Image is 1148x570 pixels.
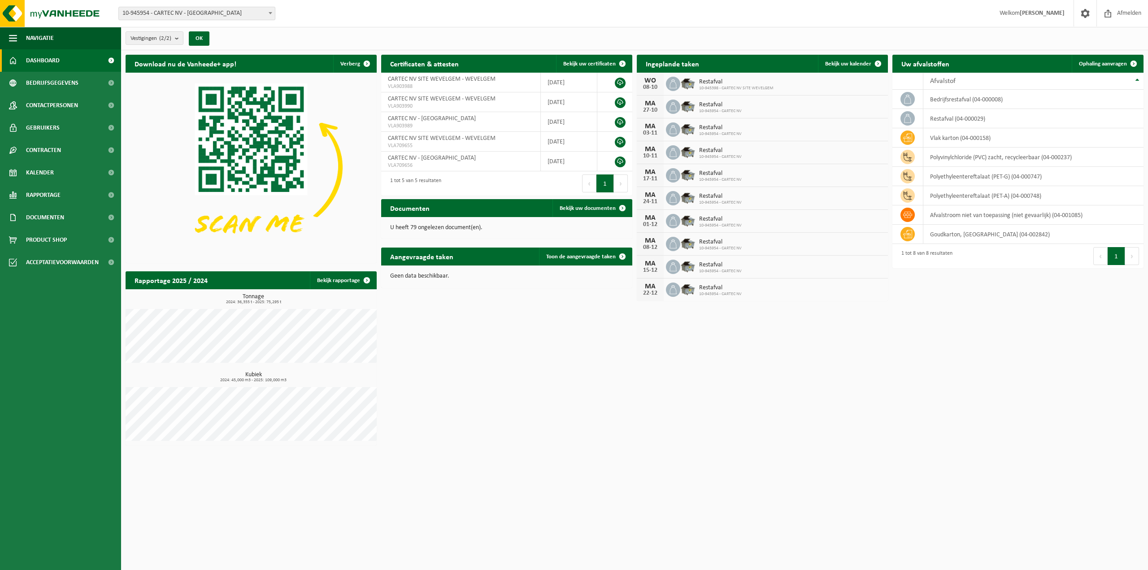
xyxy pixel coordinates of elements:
[641,84,659,91] div: 08-10
[560,205,616,211] span: Bekijk uw documenten
[119,7,275,20] span: 10-945954 - CARTEC NV - VLEZENBEEK
[680,167,696,182] img: WB-5000-GAL-GY-01
[699,86,774,91] span: 10-945398 - CARTEC NV SITE WEVELGEM
[641,176,659,182] div: 17-11
[582,174,596,192] button: Previous
[699,124,742,131] span: Restafval
[897,246,952,266] div: 1 tot 8 van 8 resultaten
[388,96,496,102] span: CARTEC NV SITE WEVELGEM - WEVELGEM
[386,174,441,193] div: 1 tot 5 van 5 resultaten
[563,61,616,67] span: Bekijk uw certificaten
[390,225,623,231] p: U heeft 79 ongelezen document(en).
[641,214,659,222] div: MA
[641,169,659,176] div: MA
[541,112,598,132] td: [DATE]
[641,146,659,153] div: MA
[614,174,628,192] button: Next
[923,167,1144,186] td: polyethyleentereftalaat (PET-G) (04-000747)
[699,292,742,297] span: 10-945954 - CARTEC NV
[26,72,78,94] span: Bedrijfsgegevens
[596,174,614,192] button: 1
[26,184,61,206] span: Rapportage
[641,107,659,113] div: 27-10
[388,115,476,122] span: CARTEC NV - [GEOGRAPHIC_DATA]
[388,76,496,83] span: CARTEC NV SITE WEVELGEM - WEVELGEM
[539,248,631,265] a: Toon de aangevraagde taken
[26,139,61,161] span: Contracten
[126,55,245,72] h2: Download nu de Vanheede+ app!
[680,144,696,159] img: WB-5000-GAL-GY-01
[699,223,742,228] span: 10-945954 - CARTEC NV
[699,177,742,183] span: 10-945954 - CARTEC NV
[680,98,696,113] img: WB-5000-GAL-GY-01
[390,273,623,279] p: Geen data beschikbaar.
[699,261,742,269] span: Restafval
[641,130,659,136] div: 03-11
[699,78,774,86] span: Restafval
[159,35,171,41] count: (2/2)
[923,90,1144,109] td: bedrijfsrestafval (04-000008)
[637,55,708,72] h2: Ingeplande taken
[381,248,462,265] h2: Aangevraagde taken
[641,199,659,205] div: 24-11
[699,193,742,200] span: Restafval
[26,229,67,251] span: Product Shop
[388,162,534,169] span: VLA709656
[541,92,598,112] td: [DATE]
[699,239,742,246] span: Restafval
[892,55,958,72] h2: Uw afvalstoffen
[680,213,696,228] img: WB-5000-GAL-GY-01
[641,77,659,84] div: WO
[310,271,376,289] a: Bekijk rapportage
[1079,61,1127,67] span: Ophaling aanvragen
[923,186,1144,205] td: polyethyleentereftalaat (PET-A) (04-000748)
[818,55,887,73] a: Bekijk uw kalender
[825,61,871,67] span: Bekijk uw kalender
[699,109,742,114] span: 10-945954 - CARTEC NV
[541,132,598,152] td: [DATE]
[126,31,183,45] button: Vestigingen(2/2)
[923,225,1144,244] td: goudkarton, [GEOGRAPHIC_DATA] (04-002842)
[680,75,696,91] img: WB-5000-GAL-GY-01
[641,237,659,244] div: MA
[1020,10,1065,17] strong: [PERSON_NAME]
[26,206,64,229] span: Documenten
[340,61,360,67] span: Verberg
[388,122,534,130] span: VLA903989
[641,260,659,267] div: MA
[699,101,742,109] span: Restafval
[1072,55,1143,73] a: Ophaling aanvragen
[680,258,696,274] img: WB-5000-GAL-GY-01
[641,290,659,296] div: 22-12
[641,222,659,228] div: 01-12
[556,55,631,73] a: Bekijk uw certificaten
[26,251,99,274] span: Acceptatievoorwaarden
[1108,247,1125,265] button: 1
[381,55,468,72] h2: Certificaten & attesten
[680,190,696,205] img: WB-5000-GAL-GY-01
[388,142,534,149] span: VLA709655
[26,94,78,117] span: Contactpersonen
[1093,247,1108,265] button: Previous
[388,135,496,142] span: CARTEC NV SITE WEVELGEM - WEVELGEM
[1125,247,1139,265] button: Next
[699,131,742,137] span: 10-945954 - CARTEC NV
[26,49,60,72] span: Dashboard
[923,128,1144,148] td: vlak karton (04-000158)
[388,83,534,90] span: VLA903988
[680,121,696,136] img: WB-5000-GAL-GY-01
[641,244,659,251] div: 08-12
[641,191,659,199] div: MA
[130,300,377,305] span: 2024: 36,355 t - 2025: 75,295 t
[923,109,1144,128] td: restafval (04-000029)
[641,123,659,130] div: MA
[126,271,217,289] h2: Rapportage 2025 / 2024
[552,199,631,217] a: Bekijk uw documenten
[541,73,598,92] td: [DATE]
[699,200,742,205] span: 10-945954 - CARTEC NV
[641,153,659,159] div: 10-11
[130,294,377,305] h3: Tonnage
[680,235,696,251] img: WB-5000-GAL-GY-01
[26,161,54,184] span: Kalender
[699,284,742,292] span: Restafval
